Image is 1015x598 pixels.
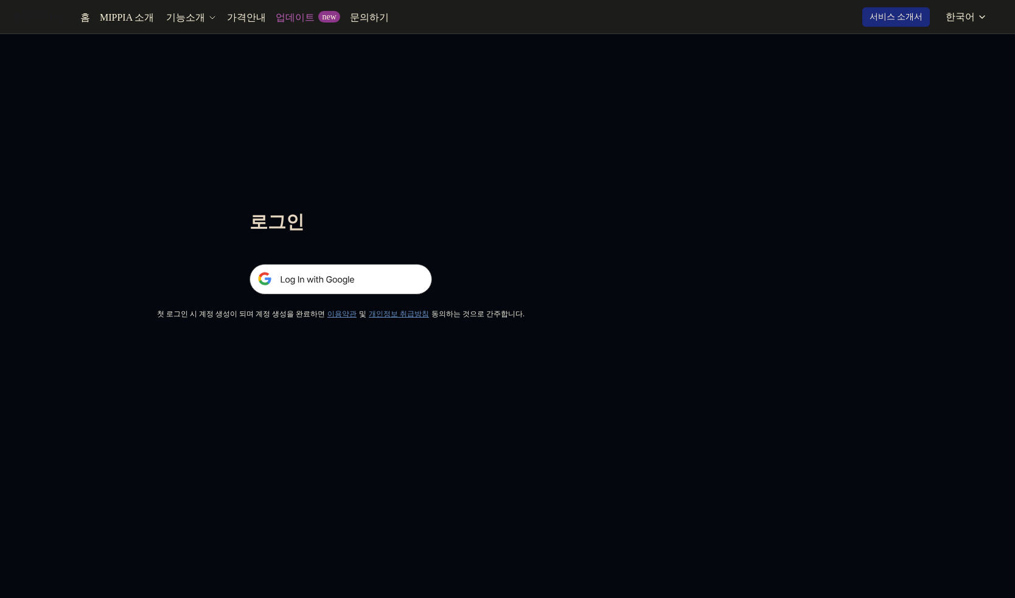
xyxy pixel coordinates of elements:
[185,309,497,319] div: 첫 로그인 시 계정 생성이 되며 계정 생성을 완료하면 및 동의하는 것으로 간주합니다.
[249,264,432,294] img: 구글 로그인 버튼
[947,10,977,24] div: 한국어
[159,10,208,25] button: 기능소개
[218,10,252,25] a: 가격안내
[249,209,432,235] h1: 로그인
[873,7,933,27] button: 서비스 소개서
[299,11,323,23] div: new
[262,10,296,25] a: 업데이트
[365,310,416,318] a: 개인정보 취급방침
[333,10,367,25] a: 문의하기
[159,10,198,25] div: 기능소개
[940,5,994,29] button: 한국어
[99,10,150,25] a: MIPPIA 소개
[330,310,354,318] a: 이용약관
[80,10,89,25] a: 홈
